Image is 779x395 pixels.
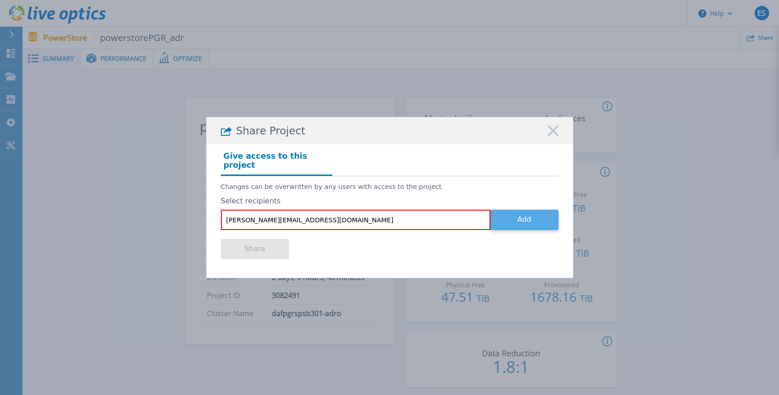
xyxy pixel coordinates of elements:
p: Changes can be overwritten by any users with access to the project. [221,183,559,191]
label: Select recipients [221,197,559,205]
input: Enter email address [221,210,490,230]
button: Share [221,239,289,259]
h4: Give access to this project [221,149,332,176]
button: Add [490,210,559,230]
span: Share Project [236,125,306,137]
